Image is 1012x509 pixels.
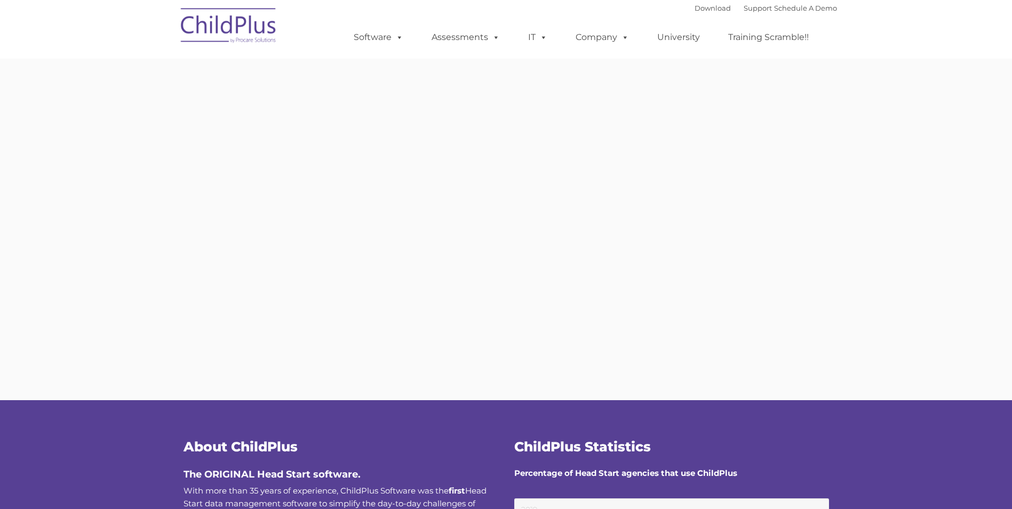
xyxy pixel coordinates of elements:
a: Assessments [421,27,511,48]
span: ChildPlus Statistics [514,439,651,455]
span: The ORIGINAL Head Start software. [184,468,361,480]
a: Software [343,27,414,48]
a: Schedule A Demo [774,4,837,12]
a: Download [695,4,731,12]
a: IT [517,27,558,48]
b: first [449,486,465,496]
a: Support [744,4,772,12]
a: Training Scramble!! [718,27,819,48]
font: | [695,4,837,12]
strong: Percentage of Head Start agencies that use ChildPlus [514,468,737,478]
a: Company [565,27,640,48]
span: About ChildPlus [184,439,298,455]
img: ChildPlus by Procare Solutions [176,1,282,54]
a: University [647,27,711,48]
